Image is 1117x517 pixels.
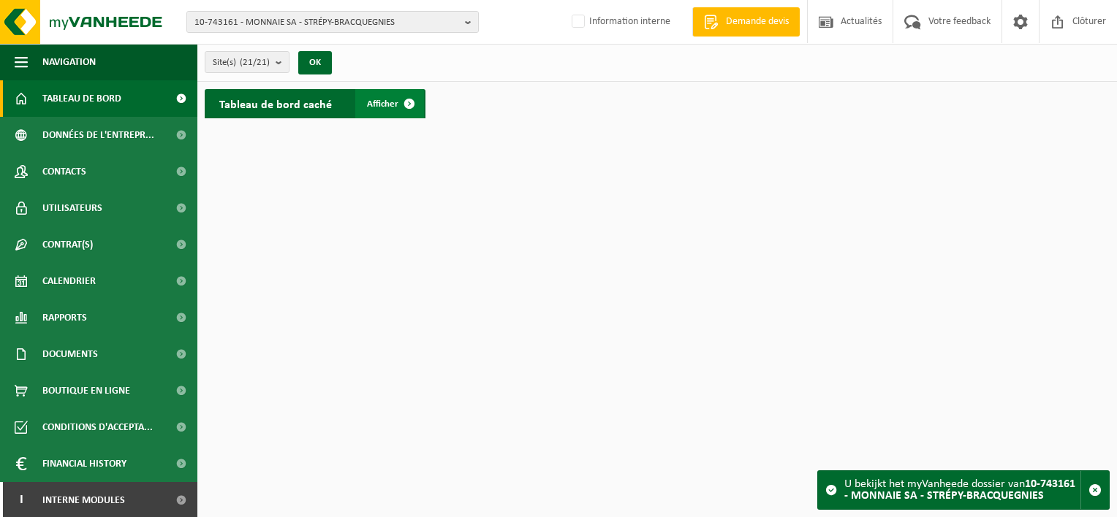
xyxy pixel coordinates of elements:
span: Calendrier [42,263,96,299]
span: Contrat(s) [42,226,93,263]
span: Demande devis [722,15,792,29]
a: Afficher [355,89,424,118]
strong: 10-743161 - MONNAIE SA - STRÉPY-BRACQUEGNIES [844,478,1075,502]
span: Contacts [42,153,86,190]
span: 10-743161 - MONNAIE SA - STRÉPY-BRACQUEGNIES [194,12,459,34]
button: OK [298,51,332,74]
span: Financial History [42,445,126,482]
button: Site(s)(21/21) [205,51,289,73]
span: Documents [42,336,98,372]
span: Données de l'entrepr... [42,117,154,153]
span: Navigation [42,44,96,80]
span: Site(s) [213,52,270,74]
span: Rapports [42,299,87,336]
span: Utilisateurs [42,190,102,226]
span: Boutique en ligne [42,372,130,409]
label: Information interne [569,11,670,33]
button: 10-743161 - MONNAIE SA - STRÉPY-BRACQUEGNIES [186,11,479,33]
span: Afficher [367,99,398,109]
div: U bekijkt het myVanheede dossier van [844,471,1080,509]
h2: Tableau de bord caché [205,89,347,118]
span: Conditions d'accepta... [42,409,153,445]
span: Tableau de bord [42,80,121,117]
count: (21/21) [240,58,270,67]
a: Demande devis [692,7,800,37]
